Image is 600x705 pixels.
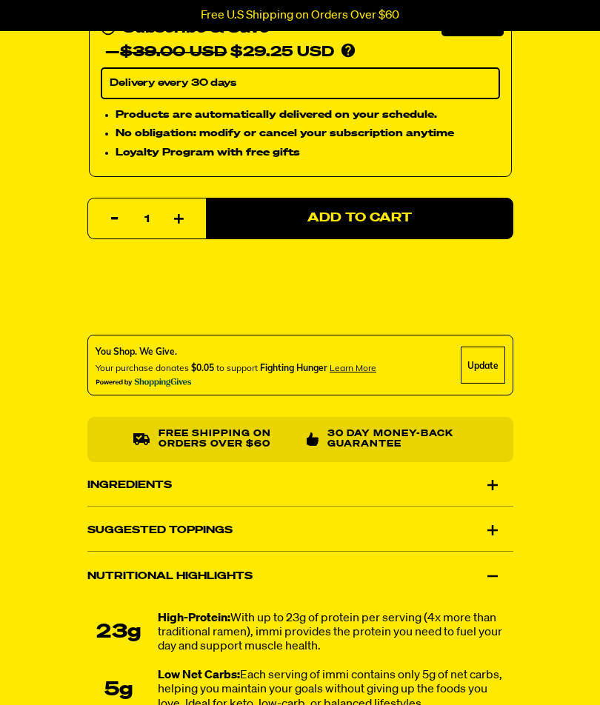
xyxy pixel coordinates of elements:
[158,613,230,625] strong: High-Protein:
[87,556,513,598] div: Nutritional Highlights
[96,346,376,359] div: You Shop. We Give.
[96,378,192,388] img: Powered By ShoppingGives
[461,347,505,384] div: Update Cause Button
[105,41,334,65] div: — $29.25 USD
[116,146,500,162] li: Loyalty Program with free gifts
[201,9,399,22] p: Free U.S Shipping on Orders Over $60
[191,363,214,374] span: $0.05
[260,363,327,374] span: Fighting Hunger
[87,623,150,645] div: 23g
[96,363,189,374] span: Your purchase donates
[159,430,294,451] p: Free shipping on orders over $60
[120,46,227,61] del: $39.00 USD
[307,213,412,226] span: Add to Cart
[330,363,376,374] span: Learn more about donating
[216,363,258,374] span: to support
[158,612,513,655] div: With up to 23g of protein per serving (4x more than traditional ramen), immi provides the protein...
[116,107,500,124] li: Products are automatically delivered on your schedule.
[87,465,513,507] div: Ingredients
[7,636,160,698] iframe: Marketing Popup
[327,430,467,451] p: 30 Day Money-Back Guarantee
[206,198,513,240] button: Add to Cart
[97,199,197,241] input: quantity
[101,69,500,100] select: Subscribe & Save —$39.00 USD$29.25 USD Products are automatically delivered on your schedule. No ...
[116,127,500,143] li: No obligation: modify or cancel your subscription anytime
[158,671,240,683] strong: Low Net Carbs:
[87,510,513,552] div: Suggested Toppings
